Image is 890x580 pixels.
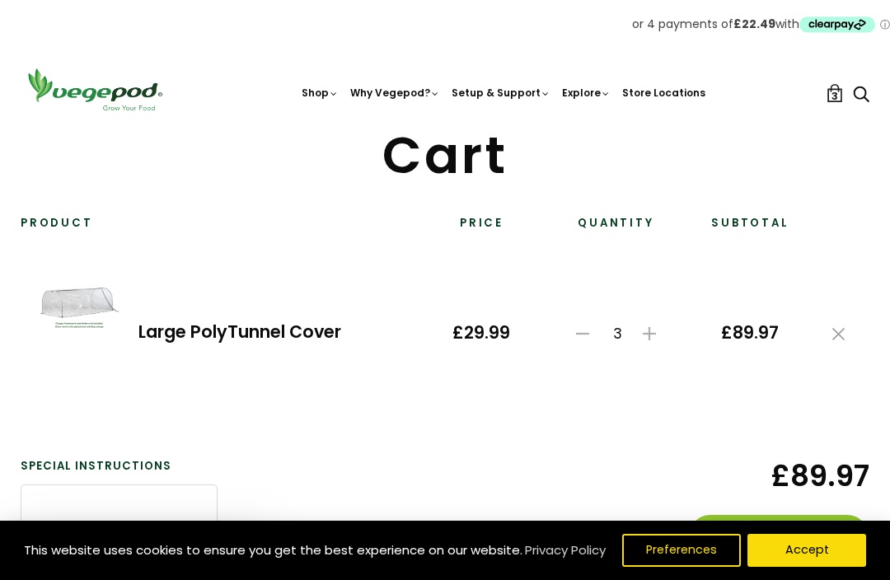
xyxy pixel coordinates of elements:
[424,215,540,243] th: Price
[747,534,866,567] button: Accept
[350,86,440,100] a: Why Vegepod?
[622,534,741,567] button: Preferences
[539,215,692,243] th: Quantity
[622,86,705,100] a: Store Locations
[452,86,550,100] a: Setup & Support
[688,515,869,559] button: Checkout
[444,323,520,344] span: £29.99
[692,215,808,243] th: Subtotal
[21,215,424,243] th: Product
[24,541,522,559] span: This website uses cookies to ensure you get the best experience on our website.
[138,320,341,344] a: Large PolyTunnel Cover
[562,86,611,100] a: Explore
[522,536,608,565] a: Privacy Policy (opens in a new tab)
[21,458,218,475] label: Special instructions
[21,66,169,113] img: Vegepod
[853,87,869,104] a: Search
[21,130,869,181] h1: Cart
[826,84,844,102] a: 3
[40,288,119,328] img: Large PolyTunnel Cover
[672,458,869,493] span: £89.97
[598,325,638,342] span: 3
[712,323,788,344] span: £89.97
[831,88,838,104] span: 3
[302,86,339,100] a: Shop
